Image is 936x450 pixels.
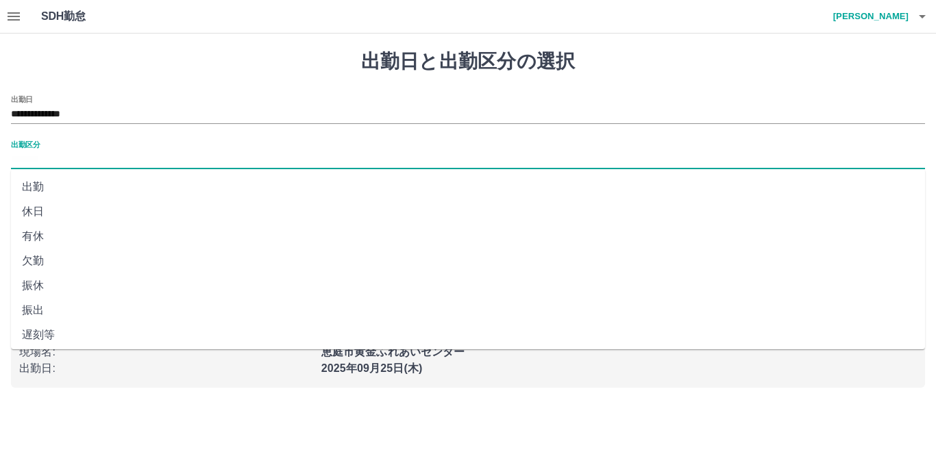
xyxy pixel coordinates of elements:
[11,323,925,347] li: 遅刻等
[11,273,925,298] li: 振休
[11,175,925,199] li: 出勤
[19,360,313,377] p: 出勤日 :
[321,362,423,374] b: 2025年09月25日(木)
[11,50,925,73] h1: 出勤日と出勤区分の選択
[11,249,925,273] li: 欠勤
[11,94,33,104] label: 出勤日
[11,139,40,149] label: 出勤区分
[11,199,925,224] li: 休日
[11,224,925,249] li: 有休
[11,298,925,323] li: 振出
[11,347,925,372] li: 休業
